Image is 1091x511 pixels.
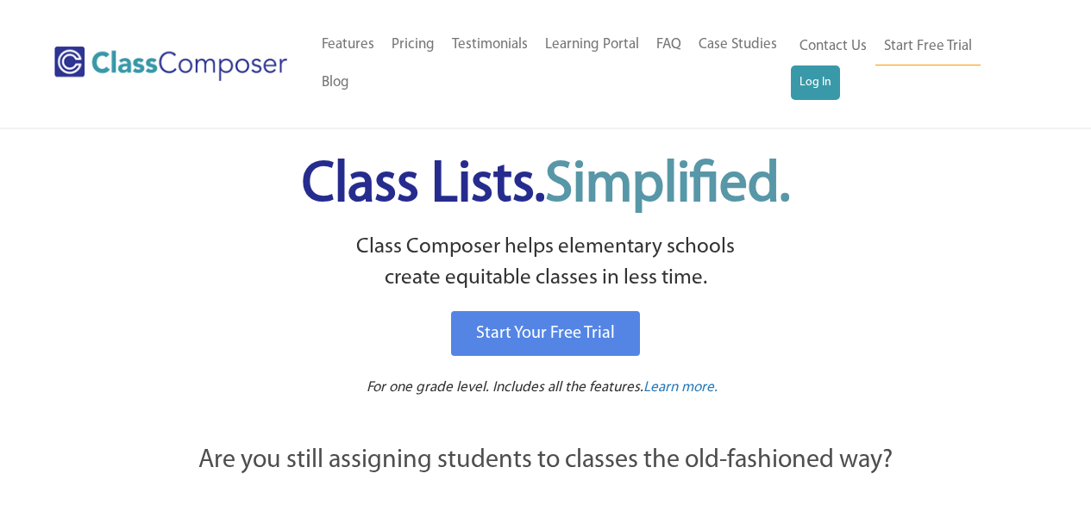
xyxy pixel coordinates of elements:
[54,47,287,81] img: Class Composer
[643,380,718,395] span: Learn more.
[476,325,615,342] span: Start Your Free Trial
[313,26,791,102] nav: Header Menu
[875,28,981,66] a: Start Free Trial
[443,26,536,64] a: Testimonials
[313,64,358,102] a: Blog
[103,232,988,295] p: Class Composer helps elementary schools create equitable classes in less time.
[367,380,643,395] span: For one grade level. Includes all the features.
[643,377,718,399] a: Learn more.
[545,158,790,214] span: Simplified.
[106,442,986,480] p: Are you still assigning students to classes the old-fashioned way?
[648,26,690,64] a: FAQ
[451,311,640,356] a: Start Your Free Trial
[690,26,786,64] a: Case Studies
[383,26,443,64] a: Pricing
[302,158,790,214] span: Class Lists.
[791,28,1024,100] nav: Header Menu
[791,65,840,100] a: Log In
[313,26,383,64] a: Features
[536,26,648,64] a: Learning Portal
[791,28,875,65] a: Contact Us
